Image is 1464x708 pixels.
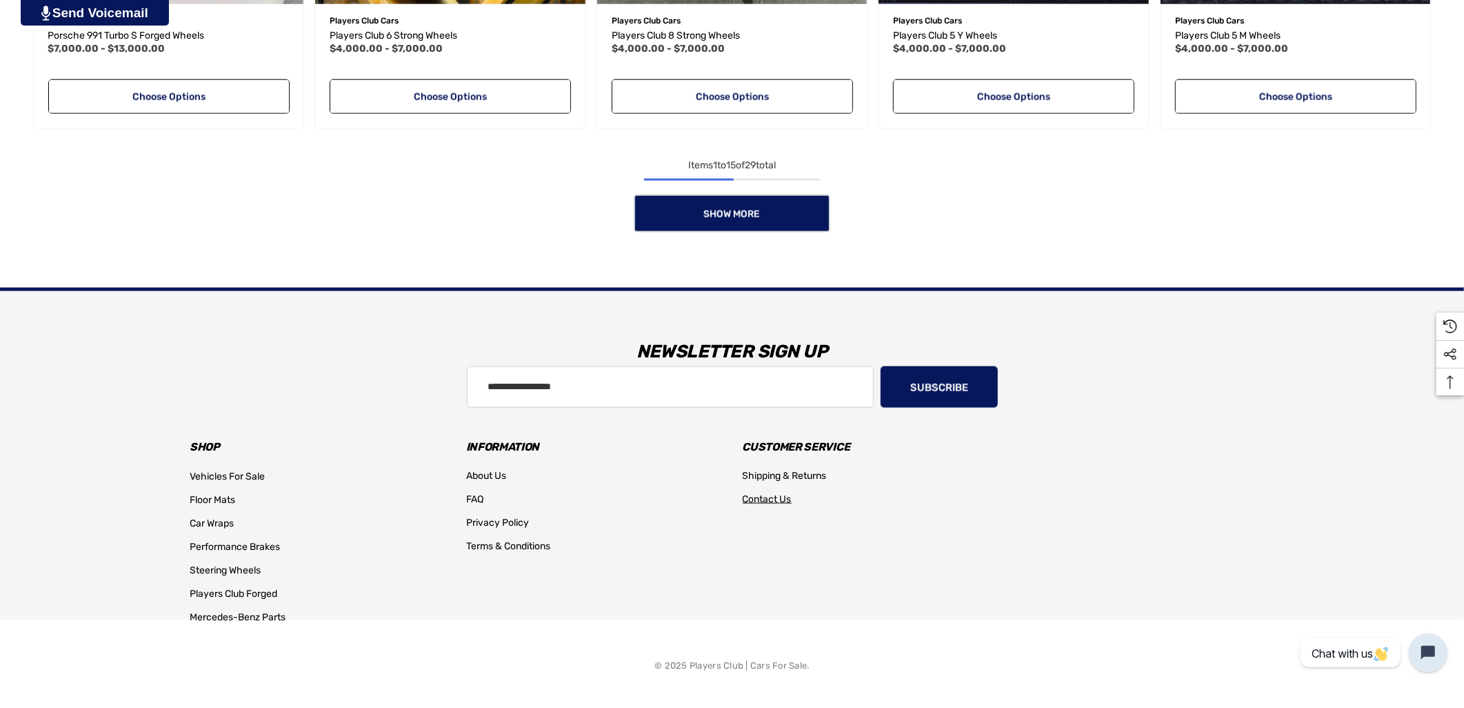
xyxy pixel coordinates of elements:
[466,470,506,482] span: About Us
[48,43,166,55] span: $7,000.00 - $13,000.00
[466,493,483,505] span: FAQ
[704,208,761,220] span: Show More
[1175,43,1288,55] span: $4,000.00 - $7,000.00
[1443,319,1457,333] svg: Recently Viewed
[190,611,285,623] span: Mercedes-Benz Parts
[743,470,827,482] span: Shipping & Returns
[466,511,529,535] a: Privacy Policy
[179,331,1285,373] h3: Newsletter Sign Up
[1443,348,1457,362] svg: Social Media
[1436,375,1464,389] svg: Top
[330,28,571,44] a: Players Club 6 Strong Wheels,Price range from $4,000.00 to $7,000.00
[41,6,50,21] img: PjwhLS0gR2VuZXJhdG9yOiBHcmF2aXQuaW8gLS0+PHN2ZyB4bWxucz0iaHR0cDovL3d3dy53My5vcmcvMjAwMC9zdmciIHhtb...
[190,559,261,582] a: Steering Wheels
[190,465,265,489] a: Vehicles For Sale
[612,30,740,41] span: Players Club 8 Strong Wheels
[190,518,234,529] span: Car Wraps
[190,437,445,457] h3: Shop
[190,588,277,600] span: Players Club Forged
[190,471,265,482] span: Vehicles For Sale
[893,43,1006,55] span: $4,000.00 - $7,000.00
[190,582,277,606] a: Players Club Forged
[743,493,792,505] span: Contact Us
[466,488,483,511] a: FAQ
[466,540,550,552] span: Terms & Conditions
[1175,28,1416,44] a: Players Club 5 M Wheels,Price range from $4,000.00 to $7,000.00
[1175,12,1416,30] p: Players Club Cars
[466,517,529,529] span: Privacy Policy
[743,464,827,488] a: Shipping & Returns
[612,79,853,114] a: Choose Options
[466,535,550,558] a: Terms & Conditions
[612,43,725,55] span: $4,000.00 - $7,000.00
[28,157,1436,233] nav: pagination
[330,12,571,30] p: Players Club Cars
[893,12,1134,30] p: Players Club Cars
[190,494,235,506] span: Floor Mats
[190,512,234,535] a: Car Wraps
[28,157,1436,174] div: Items to of total
[713,159,717,171] span: 1
[190,541,280,553] span: Performance Brakes
[743,437,999,457] h3: Customer Service
[1175,30,1281,41] span: Players Club 5 M Wheels
[330,30,457,41] span: Players Club 6 Strong Wheels
[893,28,1134,44] a: Players Club 5 Y Wheels,Price range from $4,000.00 to $7,000.00
[466,464,506,488] a: About Us
[654,657,809,675] p: © 2025 Players Club | Cars For Sale.
[190,564,261,576] span: Steering Wheels
[612,28,853,44] a: Players Club 8 Strong Wheels,Price range from $4,000.00 to $7,000.00
[1175,79,1416,114] a: Choose Options
[466,437,722,457] h3: Information
[634,195,830,233] a: Show More
[48,30,205,41] span: Porsche 991 Turbo S Forged Wheels
[190,606,285,629] a: Mercedes-Benz Parts
[48,28,290,44] a: Porsche 991 Turbo S Forged Wheels,Price range from $7,000.00 to $13,000.00
[893,30,997,41] span: Players Club 5 Y Wheels
[893,79,1134,114] a: Choose Options
[48,79,290,114] a: Choose Options
[881,366,998,408] button: Subscribe
[330,79,571,114] a: Choose Options
[743,488,792,511] a: Contact Us
[745,159,756,171] span: 29
[190,535,280,559] a: Performance Brakes
[330,43,443,55] span: $4,000.00 - $7,000.00
[612,12,853,30] p: Players Club Cars
[726,159,736,171] span: 15
[190,489,235,512] a: Floor Mats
